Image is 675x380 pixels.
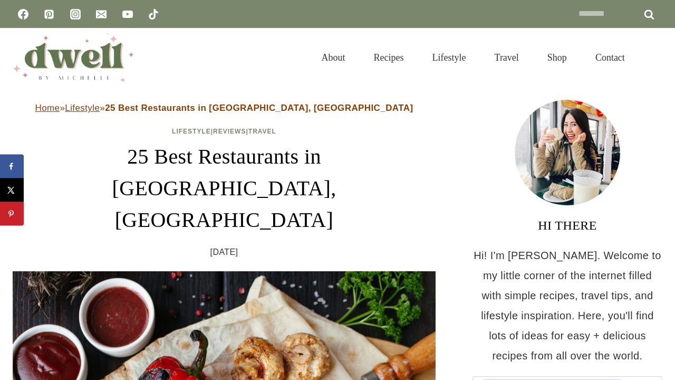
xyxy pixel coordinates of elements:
[13,33,134,82] img: DWELL by michelle
[13,141,436,236] h1: 25 Best Restaurants in [GEOGRAPHIC_DATA], [GEOGRAPHIC_DATA]
[360,39,418,76] a: Recipes
[307,39,360,76] a: About
[91,4,112,25] a: Email
[35,103,60,113] a: Home
[65,103,100,113] a: Lifestyle
[480,39,533,76] a: Travel
[248,128,276,135] a: Travel
[172,128,211,135] a: Lifestyle
[13,4,34,25] a: Facebook
[533,39,581,76] a: Shop
[213,128,246,135] a: Reviews
[35,103,413,113] span: » »
[644,49,662,66] button: View Search Form
[472,216,662,235] h3: HI THERE
[105,103,413,113] strong: 25 Best Restaurants in [GEOGRAPHIC_DATA], [GEOGRAPHIC_DATA]
[581,39,639,76] a: Contact
[172,128,276,135] span: | |
[117,4,138,25] a: YouTube
[65,4,86,25] a: Instagram
[210,244,238,260] time: [DATE]
[307,39,639,76] nav: Primary Navigation
[38,4,60,25] a: Pinterest
[143,4,164,25] a: TikTok
[472,245,662,366] p: Hi! I'm [PERSON_NAME]. Welcome to my little corner of the internet filled with simple recipes, tr...
[418,39,480,76] a: Lifestyle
